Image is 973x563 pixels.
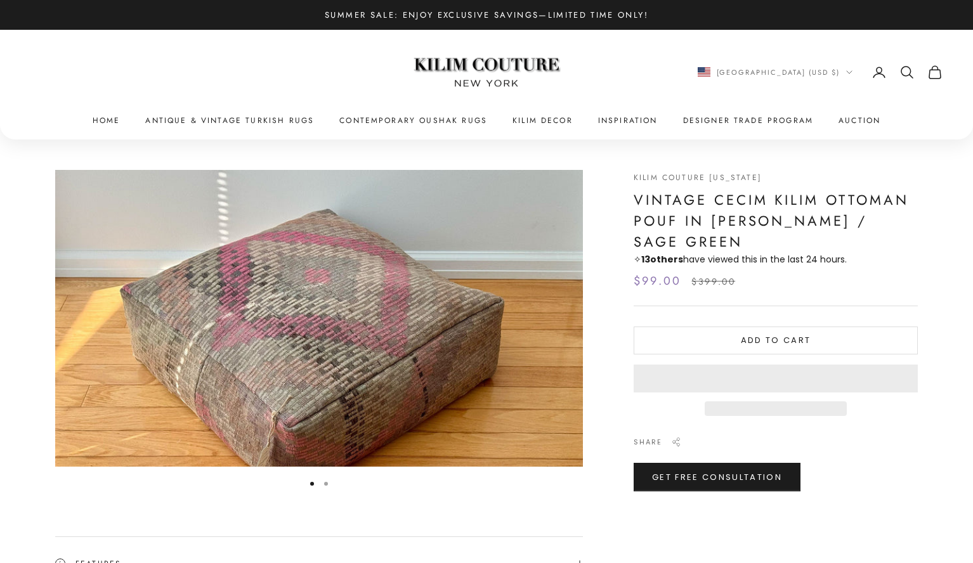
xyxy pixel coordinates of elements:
span: 13 [641,253,650,266]
a: Antique & Vintage Turkish Rugs [145,114,314,127]
a: Kilim Couture [US_STATE] [634,172,762,183]
a: Contemporary Oushak Rugs [339,114,487,127]
a: Designer Trade Program [683,114,814,127]
sale-price: $99.00 [634,272,681,290]
img: Vintage kilim ottoman pouf by Kilim Couture New York, handcrafted using the traditional Cecim tec... [55,170,583,467]
summary: Kilim Decor [513,114,573,127]
p: ✧ have viewed this in the last 24 hours. [634,252,918,267]
compare-at-price: $399.00 [691,275,735,290]
button: Share [634,436,681,448]
h1: Vintage Cecim Kilim Ottoman Pouf in [PERSON_NAME] / Sage Green [634,190,918,252]
button: Add to cart [634,327,918,354]
a: Home [93,114,121,127]
nav: Secondary navigation [698,65,943,80]
strong: others [641,253,683,266]
div: Item 1 of 2 [55,170,583,467]
a: Inspiration [598,114,658,127]
a: Get Free Consultation [634,463,800,491]
a: Auction [839,114,880,127]
button: Change country or currency [698,67,853,78]
nav: Primary navigation [30,114,943,127]
span: Share [634,436,662,448]
span: [GEOGRAPHIC_DATA] (USD $) [717,67,840,78]
img: United States [698,67,710,77]
p: Summer Sale: Enjoy Exclusive Savings—Limited Time Only! [325,8,648,22]
img: Logo of Kilim Couture New York [407,42,566,103]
